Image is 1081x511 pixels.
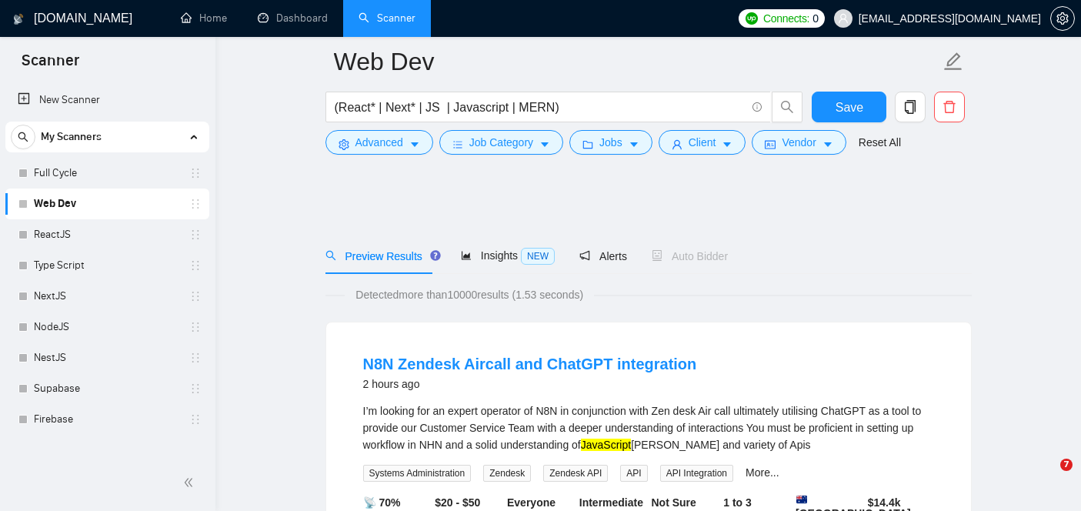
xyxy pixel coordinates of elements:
a: searchScanner [359,12,415,25]
a: Reset All [859,134,901,151]
span: Zendesk API [543,465,608,482]
span: holder [189,321,202,333]
a: NextJS [34,281,180,312]
span: API Integration [660,465,733,482]
span: search [325,250,336,261]
span: holder [189,382,202,395]
span: API [620,465,647,482]
a: Supabase [34,373,180,404]
span: My Scanners [41,122,102,152]
span: 0 [812,10,819,27]
span: Advanced [355,134,403,151]
li: New Scanner [5,85,209,115]
span: caret-down [722,139,732,150]
span: search [772,100,802,114]
img: upwork-logo.png [746,12,758,25]
span: Vendor [782,134,816,151]
img: logo [13,7,24,32]
span: holder [189,229,202,241]
mark: JavaScript [581,439,631,451]
span: Preview Results [325,250,436,262]
span: Systems Administration [363,465,472,482]
a: N8N Zendesk Aircall and ChatGPT integration [363,356,697,372]
input: Scanner name... [334,42,940,81]
span: caret-down [629,139,639,150]
span: setting [1051,12,1074,25]
span: holder [189,259,202,272]
div: Tooltip anchor [429,249,442,262]
span: Client [689,134,716,151]
button: idcardVendorcaret-down [752,130,846,155]
span: area-chart [461,250,472,261]
span: bars [452,139,463,150]
a: dashboardDashboard [258,12,328,25]
span: info-circle [752,102,762,112]
span: Connects: [763,10,809,27]
span: edit [943,52,963,72]
span: user [838,13,849,24]
button: search [772,92,802,122]
button: copy [895,92,926,122]
span: 7 [1060,459,1073,471]
span: holder [189,290,202,302]
span: notification [579,250,590,261]
span: idcard [765,139,776,150]
span: Job Category [469,134,533,151]
span: holder [189,352,202,364]
b: 📡 70% [363,496,401,509]
span: delete [935,100,964,114]
span: Jobs [599,134,622,151]
a: NodeJS [34,312,180,342]
span: Insights [461,249,555,262]
b: $ 14.4k [868,496,901,509]
a: More... [746,466,779,479]
a: New Scanner [18,85,197,115]
span: Zendesk [483,465,531,482]
button: barsJob Categorycaret-down [439,130,563,155]
button: delete [934,92,965,122]
button: setting [1050,6,1075,31]
a: NestJS [34,342,180,373]
iframe: Intercom live chat [1029,459,1066,496]
button: settingAdvancedcaret-down [325,130,433,155]
input: Search Freelance Jobs... [335,98,746,117]
span: Save [836,98,863,117]
span: double-left [183,475,199,490]
a: homeHome [181,12,227,25]
span: Auto Bidder [652,250,728,262]
li: My Scanners [5,122,209,435]
span: Alerts [579,250,627,262]
span: copy [896,100,925,114]
b: Everyone [507,496,556,509]
span: holder [189,198,202,210]
a: Type Script [34,250,180,281]
span: Detected more than 10000 results (1.53 seconds) [345,286,594,303]
span: holder [189,413,202,426]
b: Intermediate [579,496,643,509]
button: folderJobscaret-down [569,130,652,155]
div: 2 hours ago [363,375,697,393]
a: Full Cycle [34,158,180,189]
a: Firebase [34,404,180,435]
a: ReactJS [34,219,180,250]
button: search [11,125,35,149]
a: Web Dev [34,189,180,219]
b: $20 - $50 [435,496,480,509]
span: robot [652,250,662,261]
b: Not Sure [652,496,696,509]
button: userClientcaret-down [659,130,746,155]
button: Save [812,92,886,122]
span: caret-down [539,139,550,150]
span: Scanner [9,49,92,82]
span: setting [339,139,349,150]
a: setting [1050,12,1075,25]
span: caret-down [409,139,420,150]
span: caret-down [822,139,833,150]
span: NEW [521,248,555,265]
span: folder [582,139,593,150]
div: I’m looking for an expert operator of N8N in conjunction with Zen desk Air call ultimately utilis... [363,402,934,453]
img: 🇦🇺 [796,494,807,505]
span: holder [189,167,202,179]
span: user [672,139,682,150]
span: search [12,132,35,142]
